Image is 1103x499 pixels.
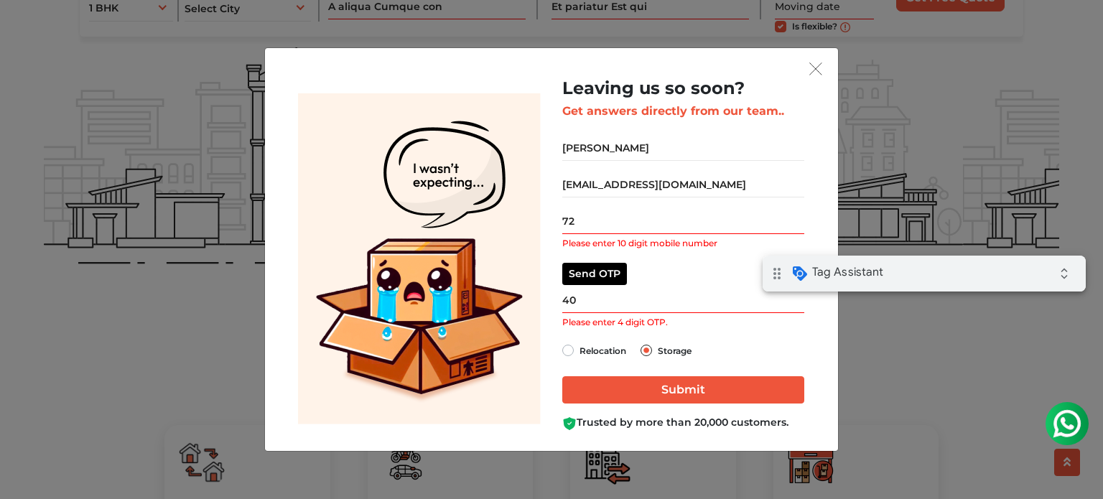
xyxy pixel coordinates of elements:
[562,78,804,99] h2: Leaving us so soon?
[580,342,626,359] label: Relocation
[562,172,804,197] input: Mail Id
[562,237,717,250] label: Please enter 10 digit mobile number
[14,14,43,43] img: whatsapp-icon.svg
[562,104,804,118] h3: Get answers directly from our team..
[562,288,804,313] input: OTP
[50,9,121,24] span: Tag Assistant
[287,4,316,32] i: Collapse debug badge
[562,316,668,329] label: Please enter 4 digit OTP.
[562,263,627,285] button: Send OTP
[562,209,804,234] input: Mobile No
[298,93,541,424] img: Lead Welcome Image
[562,416,577,431] img: Boxigo Customer Shield
[658,342,692,359] label: Storage
[562,376,804,404] input: Submit
[809,62,822,75] img: exit
[562,415,804,430] div: Trusted by more than 20,000 customers.
[562,136,804,161] input: Your Name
